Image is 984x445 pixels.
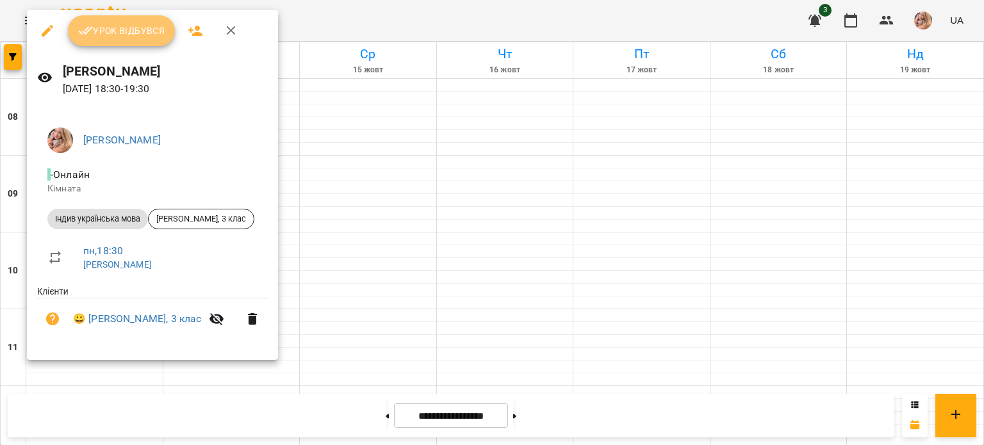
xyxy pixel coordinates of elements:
[68,15,176,46] button: Урок відбувся
[37,303,68,334] button: Візит ще не сплачено. Додати оплату?
[47,127,73,153] img: 9c4c51a4d42acbd288cc1c133c162c1f.jpg
[63,81,268,97] p: [DATE] 18:30 - 19:30
[149,213,254,225] span: [PERSON_NAME], 3 клас
[83,134,161,146] a: [PERSON_NAME]
[47,168,92,181] span: - Онлайн
[83,259,152,270] a: [PERSON_NAME]
[78,23,165,38] span: Урок відбувся
[148,209,254,229] div: [PERSON_NAME], 3 клас
[83,245,123,257] a: пн , 18:30
[73,311,201,327] a: 😀 [PERSON_NAME], 3 клас
[37,285,268,344] ul: Клієнти
[47,213,148,225] span: Індив українська мова
[63,61,268,81] h6: [PERSON_NAME]
[47,182,258,195] p: Кімната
